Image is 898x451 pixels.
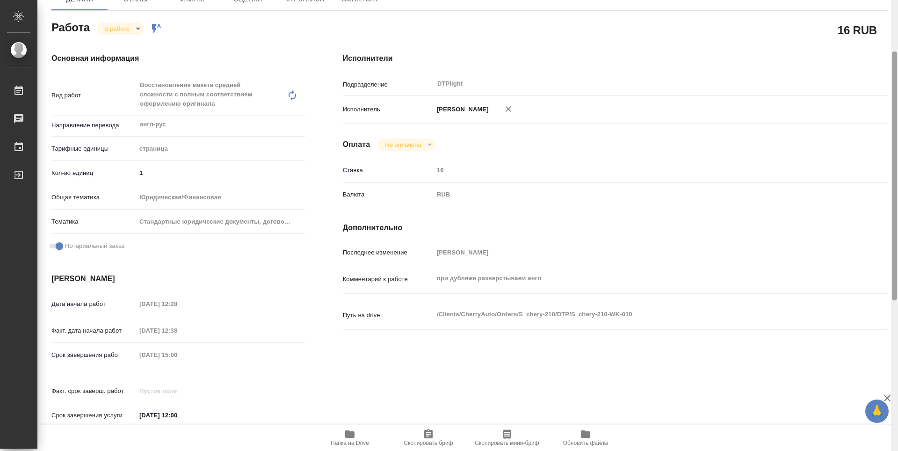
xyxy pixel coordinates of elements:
[475,440,539,446] span: Скопировать мини-бриф
[343,139,370,150] h4: Оплата
[343,105,434,114] p: Исполнитель
[343,275,434,284] p: Комментарий к работе
[51,121,136,130] p: Направление перевода
[404,440,453,446] span: Скопировать бриф
[51,144,136,153] p: Тарифные единицы
[97,22,144,35] div: В работе
[343,53,888,64] h4: Исполнители
[377,138,435,151] div: В работе
[101,25,132,33] button: В работе
[311,425,389,451] button: Папка на Drive
[136,348,218,362] input: Пустое поле
[51,18,90,35] h2: Работа
[343,222,888,233] h4: Дополнительно
[434,105,489,114] p: [PERSON_NAME]
[51,326,136,335] p: Факт. дата начала работ
[382,141,424,149] button: Не оплачена
[51,91,136,100] p: Вид работ
[434,163,842,177] input: Пустое поле
[51,299,136,309] p: Дата начала работ
[136,214,305,230] div: Стандартные юридические документы, договоры, уставы
[51,53,305,64] h4: Основная информация
[136,297,218,311] input: Пустое поле
[865,400,889,423] button: 🙏
[51,386,136,396] p: Факт. срок заверш. работ
[343,311,434,320] p: Путь на drive
[65,241,124,251] span: Нотариальный заказ
[468,425,546,451] button: Скопировать мини-бриф
[136,408,218,422] input: ✎ Введи что-нибудь
[343,248,434,257] p: Последнее изменение
[563,440,608,446] span: Обновить файлы
[838,22,877,38] h2: 16 RUB
[434,187,842,203] div: RUB
[136,189,305,205] div: Юридическая/Финансовая
[343,80,434,89] p: Подразделение
[51,193,136,202] p: Общая тематика
[51,411,136,420] p: Срок завершения услуги
[546,425,625,451] button: Обновить файлы
[869,401,885,421] span: 🙏
[136,324,218,337] input: Пустое поле
[136,141,305,157] div: страница
[51,217,136,226] p: Тематика
[51,168,136,178] p: Кол-во единиц
[343,190,434,199] p: Валюта
[51,350,136,360] p: Срок завершения работ
[343,166,434,175] p: Ставка
[434,270,842,286] textarea: при дубляже разверстываем англ
[498,99,519,119] button: Удалить исполнителя
[51,273,305,284] h4: [PERSON_NAME]
[434,306,842,322] textarea: /Clients/CherryAuto/Orders/S_chery-210/DTP/S_chery-210-WK-010
[434,246,842,259] input: Пустое поле
[389,425,468,451] button: Скопировать бриф
[136,384,218,398] input: Пустое поле
[331,440,369,446] span: Папка на Drive
[136,166,305,180] input: ✎ Введи что-нибудь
